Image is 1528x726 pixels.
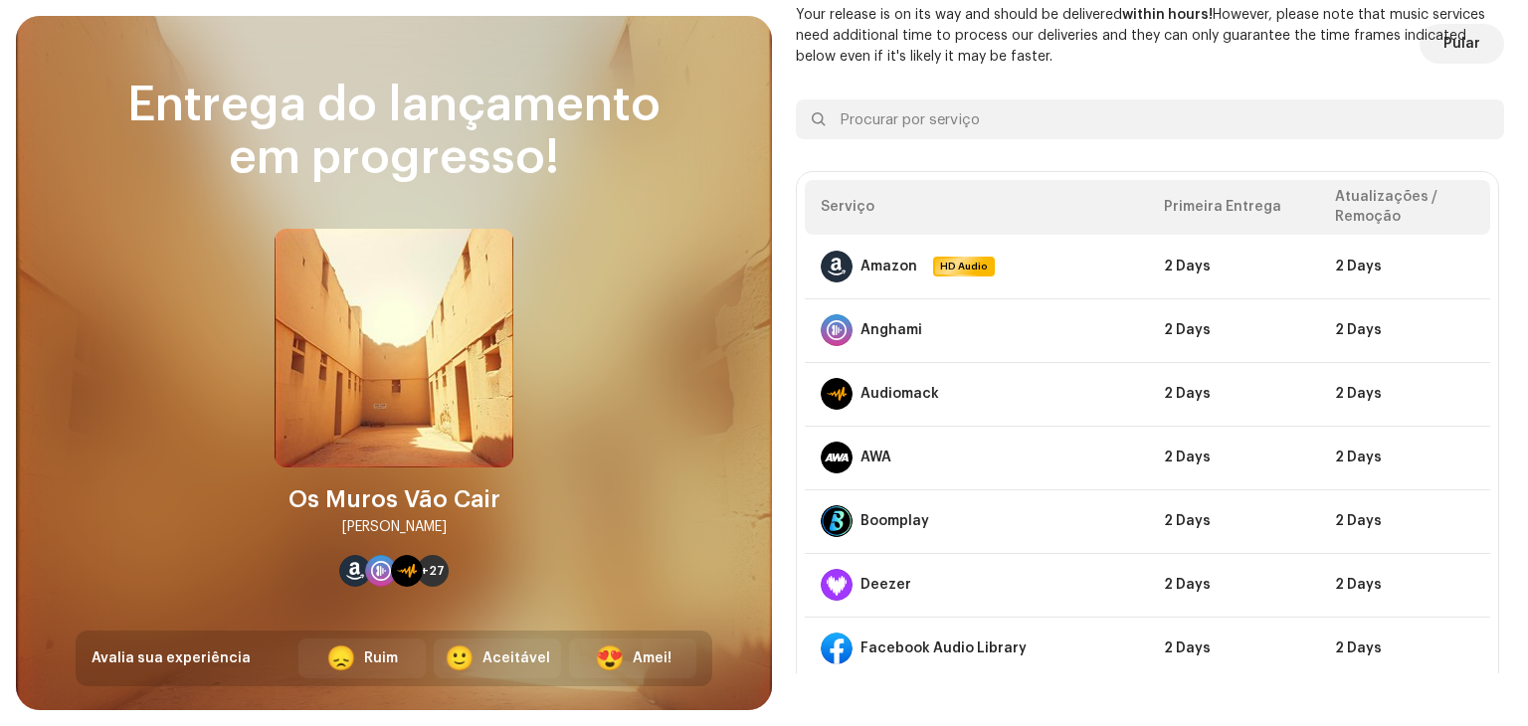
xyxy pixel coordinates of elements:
td: 2 Days [1319,362,1490,426]
td: 2 Days [1148,426,1319,489]
span: Pular [1443,24,1480,64]
div: 😍 [595,646,625,670]
div: Aceitável [482,648,550,669]
input: Procurar por serviço [796,99,1504,139]
th: Primeira Entrega [1148,180,1319,235]
div: Boomplay [860,513,929,529]
td: 2 Days [1319,298,1490,362]
div: Deezer [860,577,911,593]
p: Your release is on its way and should be delivered However, please note that music services need ... [796,5,1504,68]
td: 2 Days [1148,617,1319,680]
td: 2 Days [1148,489,1319,553]
td: 2 Days [1148,298,1319,362]
td: 2 Days [1319,426,1490,489]
div: Audiomack [860,386,939,402]
div: [PERSON_NAME] [342,515,447,539]
b: within hours! [1122,8,1213,22]
div: 😞 [326,646,356,670]
td: 2 Days [1319,617,1490,680]
td: 2 Days [1319,553,1490,617]
div: Os Muros Vão Cair [288,483,500,515]
div: 🙂 [445,646,475,670]
span: +27 [421,563,445,579]
div: Anghami [860,322,922,338]
div: AWA [860,450,891,465]
td: 2 Days [1148,553,1319,617]
span: Avalia sua experiência [92,651,251,665]
td: 2 Days [1319,489,1490,553]
th: Serviço [805,180,1148,235]
td: 2 Days [1148,362,1319,426]
td: 2 Days [1319,235,1490,298]
th: Atualizações / Remoção [1319,180,1490,235]
div: Amazon [860,259,917,274]
div: Entrega do lançamento em progresso! [76,80,712,185]
span: HD Audio [935,259,993,274]
div: Ruim [364,648,398,669]
img: dd8f7fb6-9aff-4595-af89-04b0281201e2 [275,229,513,467]
div: Facebook Audio Library [860,640,1027,656]
td: 2 Days [1148,235,1319,298]
button: Pular [1420,24,1504,64]
div: Amei! [633,648,671,669]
